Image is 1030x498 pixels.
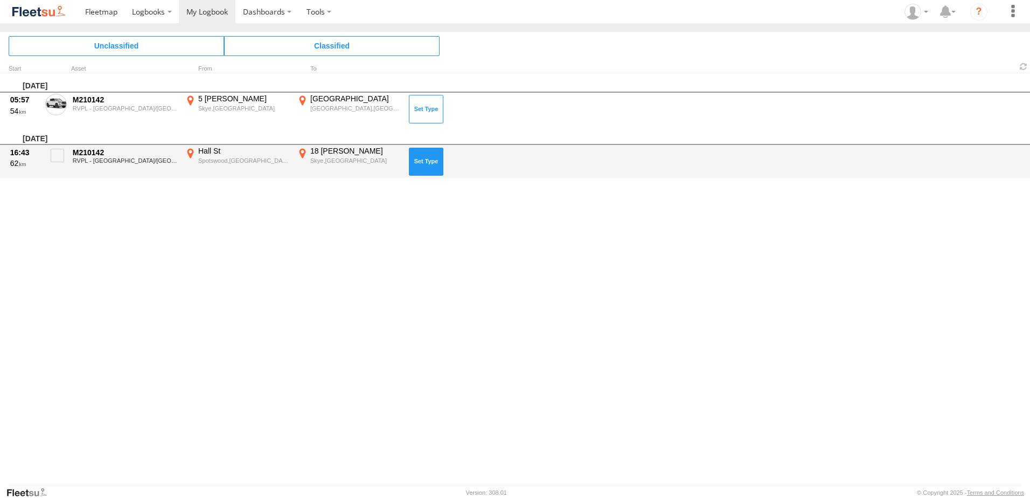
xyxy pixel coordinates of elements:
[73,148,177,157] div: M210142
[73,105,177,112] div: RVPL - [GEOGRAPHIC_DATA]/[GEOGRAPHIC_DATA]/[GEOGRAPHIC_DATA]
[183,66,291,72] div: From
[73,95,177,105] div: M210142
[198,146,289,156] div: Hall St
[183,146,291,177] label: Click to View Event Location
[967,489,1024,496] a: Terms and Conditions
[73,157,177,164] div: RVPL - [GEOGRAPHIC_DATA]/[GEOGRAPHIC_DATA]/[GEOGRAPHIC_DATA]
[9,66,41,72] div: Click to Sort
[917,489,1024,496] div: © Copyright 2025 -
[6,487,55,498] a: Visit our Website
[198,105,289,112] div: Skye,[GEOGRAPHIC_DATA]
[310,94,401,103] div: [GEOGRAPHIC_DATA]
[10,148,39,157] div: 16:43
[1017,61,1030,72] span: Refresh
[198,94,289,103] div: 5 [PERSON_NAME]
[9,36,224,56] span: Click to view Unclassified Trips
[198,157,289,164] div: Spotswood,[GEOGRAPHIC_DATA]
[71,66,179,72] div: Asset
[310,146,401,156] div: 18 [PERSON_NAME]
[10,158,39,168] div: 62
[409,148,443,176] button: Click to Set
[310,105,401,112] div: [GEOGRAPHIC_DATA],[GEOGRAPHIC_DATA]
[224,36,440,56] span: Click to view Classified Trips
[295,146,403,177] label: Click to View Event Location
[466,489,507,496] div: Version: 308.01
[10,95,39,105] div: 05:57
[295,66,403,72] div: To
[310,157,401,164] div: Skye,[GEOGRAPHIC_DATA]
[11,4,67,19] img: fleetsu-logo-horizontal.svg
[183,94,291,125] label: Click to View Event Location
[970,3,987,20] i: ?
[901,4,932,20] div: Anthony Winton
[10,106,39,116] div: 54
[295,94,403,125] label: Click to View Event Location
[409,95,443,123] button: Click to Set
